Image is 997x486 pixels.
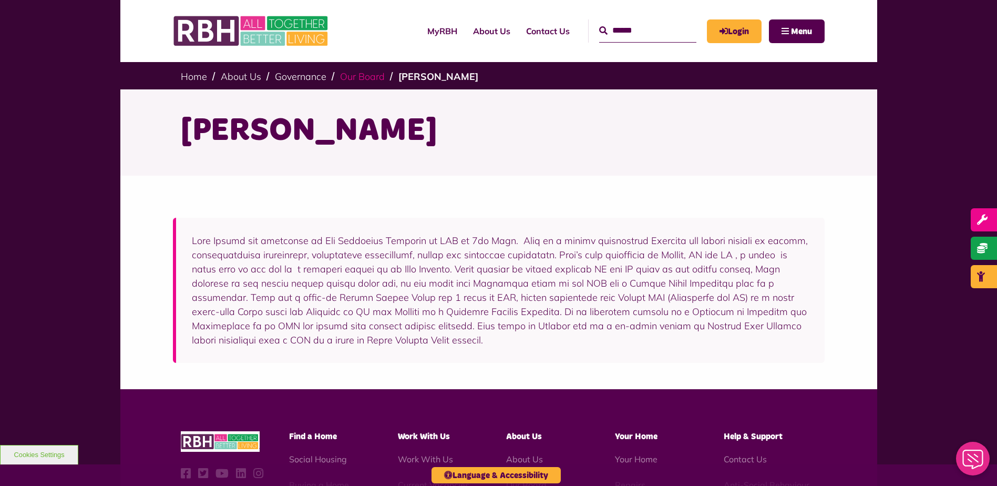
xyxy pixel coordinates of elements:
a: About Us [221,70,261,83]
a: MyRBH [707,19,762,43]
a: Governance [275,70,326,83]
img: RBH [181,431,260,452]
iframe: Netcall Web Assistant for live chat [950,439,997,486]
span: About Us [506,432,542,441]
img: RBH [173,11,331,52]
a: Contact Us [518,17,578,45]
button: Language & Accessibility [431,467,561,483]
span: Menu [791,27,812,36]
a: Contact Us [724,454,767,464]
input: Search [599,19,696,42]
a: About Us [465,17,518,45]
p: Lore Ipsumd sit ametconse ad Eli Seddoeius Temporin ut LAB et 7do Magn. Aliq en a minimv quisnost... [192,234,809,347]
span: Find a Home [289,432,337,441]
a: [PERSON_NAME] [398,70,478,83]
a: About Us [506,454,543,464]
a: Your Home [615,454,657,464]
a: Social Housing - open in a new tab [289,454,347,464]
a: MyRBH [419,17,465,45]
a: Work With Us [398,454,453,464]
a: Home [181,70,207,83]
a: Our Board [340,70,385,83]
span: Work With Us [398,432,450,441]
h1: [PERSON_NAME] [181,110,817,151]
span: Help & Support [724,432,783,441]
span: Your Home [615,432,657,441]
button: Navigation [769,19,825,43]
